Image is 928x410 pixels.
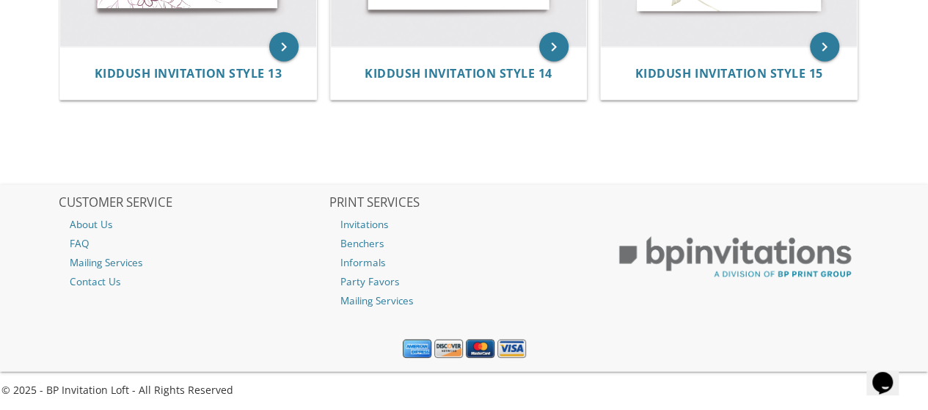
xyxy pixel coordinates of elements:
[59,272,328,291] a: Contact Us
[365,65,552,81] span: Kiddush Invitation Style 14
[95,67,282,81] a: Kiddush Invitation Style 13
[810,32,839,62] a: keyboard_arrow_right
[329,291,599,310] a: Mailing Services
[329,196,599,211] h2: PRINT SERVICES
[497,340,526,359] img: Visa
[466,340,494,359] img: MasterCard
[269,32,299,62] a: keyboard_arrow_right
[329,272,599,291] a: Party Favors
[403,340,431,359] img: American Express
[329,234,599,253] a: Benchers
[434,340,463,359] img: Discover
[59,196,328,211] h2: CUSTOMER SERVICE
[59,253,328,272] a: Mailing Services
[866,351,913,395] iframe: chat widget
[329,253,599,272] a: Informals
[539,32,569,62] a: keyboard_arrow_right
[635,65,823,81] span: Kiddush Invitation Style 15
[59,215,328,234] a: About Us
[365,67,552,81] a: Kiddush Invitation Style 14
[95,65,282,81] span: Kiddush Invitation Style 13
[329,215,599,234] a: Invitations
[59,234,328,253] a: FAQ
[635,67,823,81] a: Kiddush Invitation Style 15
[601,225,870,290] img: BP Print Group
